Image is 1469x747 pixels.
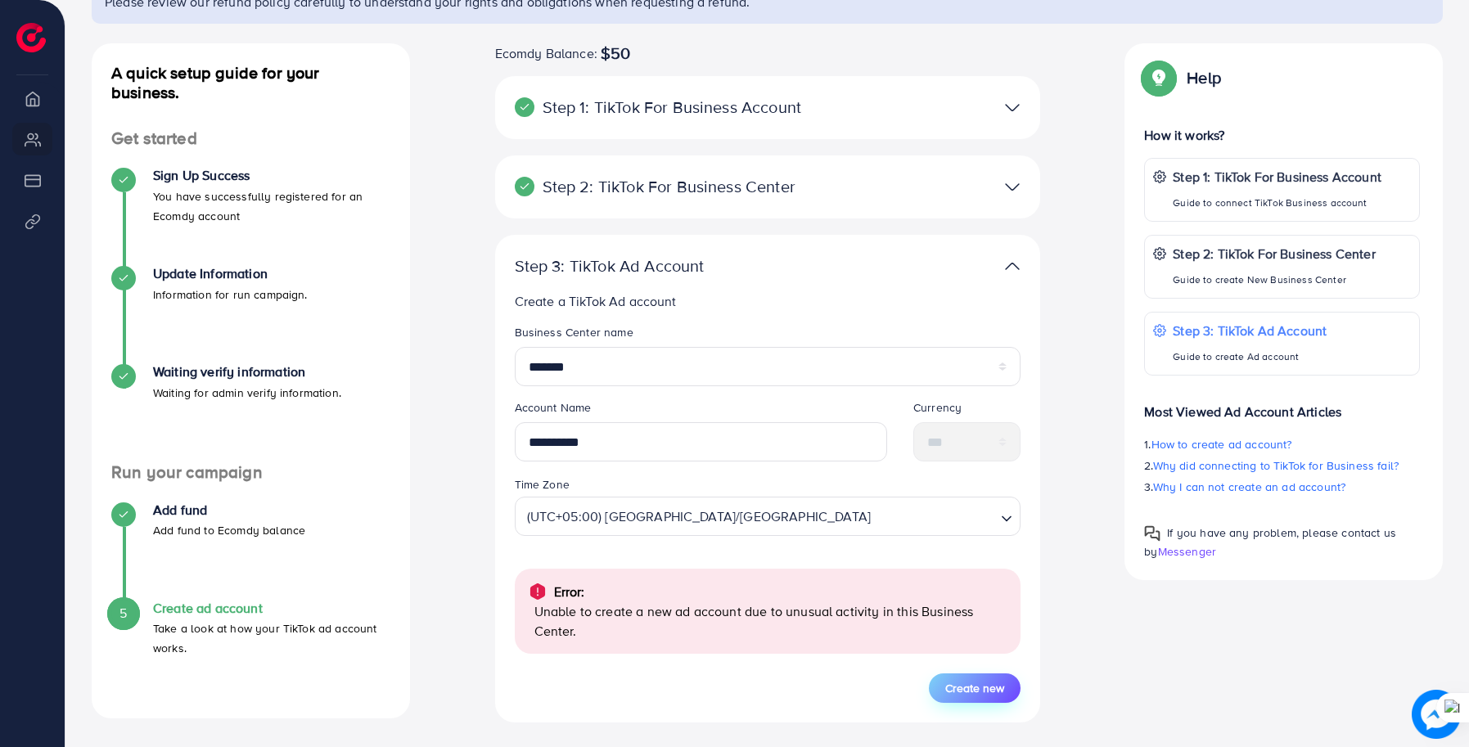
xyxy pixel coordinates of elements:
h4: Create ad account [153,601,390,616]
p: How it works? [1144,125,1420,145]
h4: Run your campaign [92,462,410,483]
h4: Update Information [153,266,308,281]
span: Why did connecting to TikTok for Business fail? [1153,457,1399,474]
img: TikTok partner [1005,96,1020,119]
img: logo [16,23,46,52]
p: Add fund to Ecomdy balance [153,520,305,540]
h4: Get started [92,128,410,149]
legend: Account Name [515,399,888,422]
span: If you have any problem, please contact us by [1144,524,1396,560]
p: 3. [1144,477,1420,497]
p: Step 1: TikTok For Business Account [515,97,843,117]
span: Messenger [1158,543,1216,560]
p: Create a TikTok Ad account [515,291,1021,311]
button: Create new [929,673,1021,703]
p: You have successfully registered for an Ecomdy account [153,187,390,226]
p: 1. [1144,434,1420,454]
h4: Add fund [153,502,305,518]
p: Guide to create New Business Center [1173,270,1375,290]
p: Guide to create Ad account [1173,347,1327,367]
p: Most Viewed Ad Account Articles [1144,389,1420,421]
p: Step 3: TikTok Ad Account [515,256,843,276]
img: alert [528,582,547,601]
legend: Currency [913,399,1021,422]
li: Sign Up Success [92,168,410,266]
h4: Sign Up Success [153,168,390,183]
h4: Waiting verify information [153,364,341,380]
span: 5 [119,604,127,623]
img: TikTok partner [1005,175,1020,199]
li: Create ad account [92,601,410,699]
label: Time Zone [515,476,570,493]
p: Step 2: TikTok For Business Center [1173,244,1375,263]
p: Error: [554,582,585,601]
img: Popup guide [1144,63,1174,92]
p: Take a look at how your TikTok ad account works. [153,619,390,658]
span: $50 [601,43,630,63]
p: Step 1: TikTok For Business Account [1173,167,1381,187]
li: Update Information [92,266,410,364]
p: Step 3: TikTok Ad Account [1173,321,1327,340]
p: Unable to create a new ad account due to unusual activity in this Business Center. [534,601,1007,641]
h4: A quick setup guide for your business. [92,63,410,102]
li: Add fund [92,502,410,601]
p: Waiting for admin verify information. [153,383,341,403]
span: Create new [945,680,1004,696]
p: 2. [1144,456,1420,475]
input: Search for option [876,501,994,531]
span: Why I can not create an ad account? [1153,479,1346,495]
img: image [1412,690,1461,739]
p: Step 2: TikTok For Business Center [515,177,843,196]
p: Information for run campaign. [153,285,308,304]
div: Search for option [515,497,1021,536]
span: (UTC+05:00) [GEOGRAPHIC_DATA]/[GEOGRAPHIC_DATA] [524,502,875,531]
li: Waiting verify information [92,364,410,462]
span: How to create ad account? [1151,436,1292,452]
p: Guide to connect TikTok Business account [1173,193,1381,213]
img: TikTok partner [1005,254,1020,278]
p: Help [1187,68,1221,88]
legend: Business Center name [515,324,1021,347]
img: Popup guide [1144,525,1160,542]
span: Ecomdy Balance: [495,43,597,63]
